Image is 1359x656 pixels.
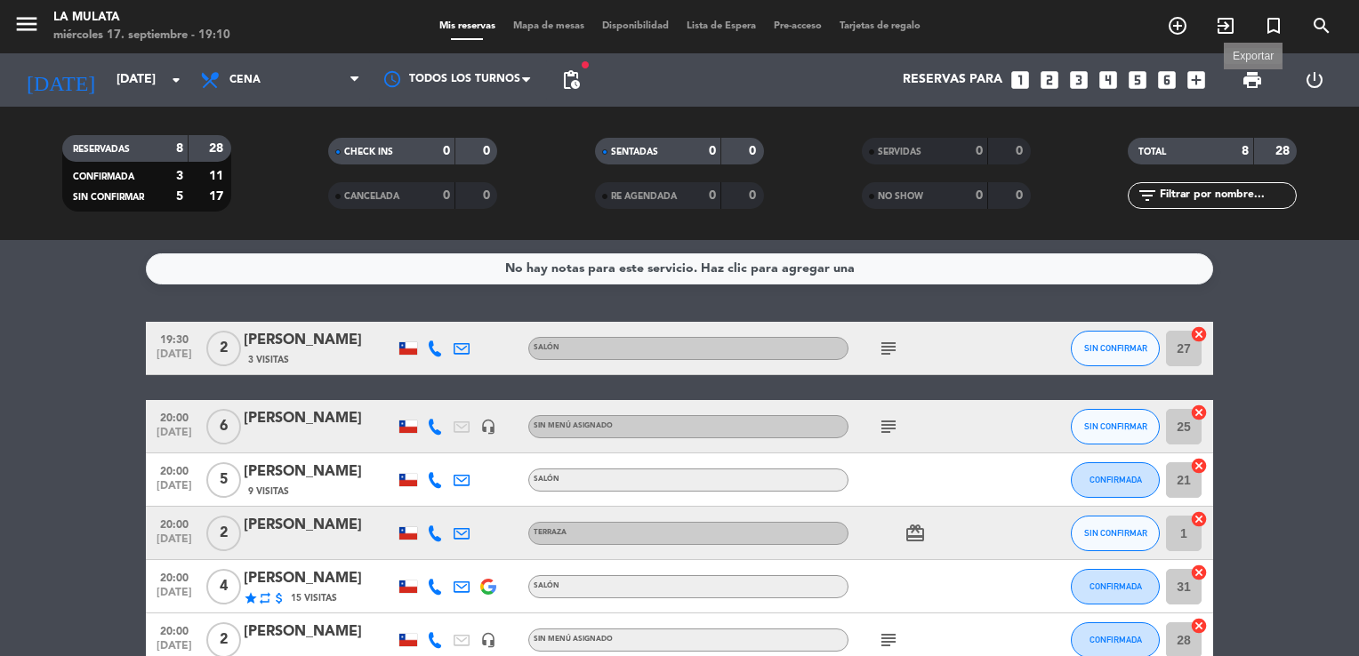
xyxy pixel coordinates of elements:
button: CONFIRMADA [1071,569,1160,604]
i: headset_mic [480,419,496,435]
span: 19:30 [152,328,197,348]
i: cancel [1190,510,1208,528]
input: Filtrar por nombre... [1158,186,1296,205]
div: [PERSON_NAME] [244,407,395,430]
div: La Mulata [53,9,230,27]
button: SIN CONFIRMAR [1071,409,1160,444]
i: [DATE] [13,60,108,100]
span: 20:00 [152,460,197,480]
span: Lista de Espera [678,21,765,31]
span: print [1242,69,1263,91]
span: CONFIRMADA [1090,581,1142,591]
div: [PERSON_NAME] [244,567,395,590]
span: [DATE] [152,348,197,369]
strong: 0 [709,145,716,157]
span: NO SHOW [878,192,923,201]
span: Pre-acceso [765,21,831,31]
i: headset_mic [480,632,496,648]
span: Sin menú asignado [534,636,613,643]
i: looks_3 [1067,68,1090,92]
div: miércoles 17. septiembre - 19:10 [53,27,230,44]
span: 15 Visitas [291,591,337,605]
i: cancel [1190,457,1208,475]
i: cancel [1190,617,1208,635]
span: 4 [206,569,241,604]
span: SIN CONFIRMAR [1084,421,1147,431]
span: pending_actions [560,69,582,91]
span: 20:00 [152,566,197,587]
span: Sin menú asignado [534,422,613,429]
span: 20:00 [152,513,197,533]
i: exit_to_app [1215,15,1236,36]
span: CONFIRMADA [1090,635,1142,644]
i: cancel [1190,564,1208,581]
button: menu [13,11,40,44]
span: CANCELADA [344,192,399,201]
strong: 0 [749,189,760,202]
strong: 5 [176,190,183,203]
i: subject [878,338,899,359]
i: looks_two [1038,68,1061,92]
span: 20:00 [152,406,197,427]
span: Mis reservas [430,21,504,31]
span: CHECK INS [344,148,393,156]
span: RE AGENDADA [611,192,677,201]
span: 5 [206,462,241,498]
i: filter_list [1137,185,1158,206]
div: LOG OUT [1283,53,1346,107]
strong: 0 [709,189,716,202]
span: [DATE] [152,480,197,500]
strong: 0 [976,189,983,202]
span: Cena [229,74,261,86]
i: search [1311,15,1332,36]
span: Salón [534,582,559,589]
span: CONFIRMADA [73,172,134,181]
strong: 17 [209,190,227,203]
strong: 28 [209,142,227,155]
strong: 0 [1016,145,1026,157]
span: 2 [206,516,241,551]
strong: 11 [209,170,227,182]
i: looks_4 [1097,68,1120,92]
span: SIN CONFIRMAR [1084,343,1147,353]
i: cancel [1190,404,1208,421]
strong: 0 [483,145,494,157]
i: cancel [1190,325,1208,343]
span: SIN CONFIRMAR [1084,528,1147,538]
span: 6 [206,409,241,444]
span: 2 [206,331,241,366]
span: [DATE] [152,587,197,607]
span: Terraza [534,529,567,536]
button: SIN CONFIRMAR [1071,331,1160,366]
strong: 0 [483,189,494,202]
div: [PERSON_NAME] [244,329,395,352]
strong: 28 [1275,145,1293,157]
strong: 8 [176,142,183,155]
i: add_box [1185,68,1208,92]
i: arrow_drop_down [165,69,187,91]
button: SIN CONFIRMAR [1071,516,1160,551]
i: repeat [258,591,272,605]
i: looks_6 [1155,68,1178,92]
span: [DATE] [152,427,197,447]
i: turned_in_not [1263,15,1284,36]
div: No hay notas para este servicio. Haz clic para agregar una [505,259,855,279]
span: 20:00 [152,620,197,640]
span: CONFIRMADA [1090,475,1142,484]
i: looks_one [1009,68,1032,92]
i: menu [13,11,40,37]
span: SERVIDAS [878,148,921,156]
span: Mapa de mesas [504,21,593,31]
i: looks_5 [1126,68,1149,92]
span: SENTADAS [611,148,658,156]
strong: 0 [443,145,450,157]
button: CONFIRMADA [1071,462,1160,498]
strong: 0 [443,189,450,202]
i: card_giftcard [905,523,926,544]
span: TOTAL [1138,148,1166,156]
i: power_settings_new [1304,69,1325,91]
strong: 0 [749,145,760,157]
strong: 0 [1016,189,1026,202]
span: Salón [534,344,559,351]
i: attach_money [272,591,286,605]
